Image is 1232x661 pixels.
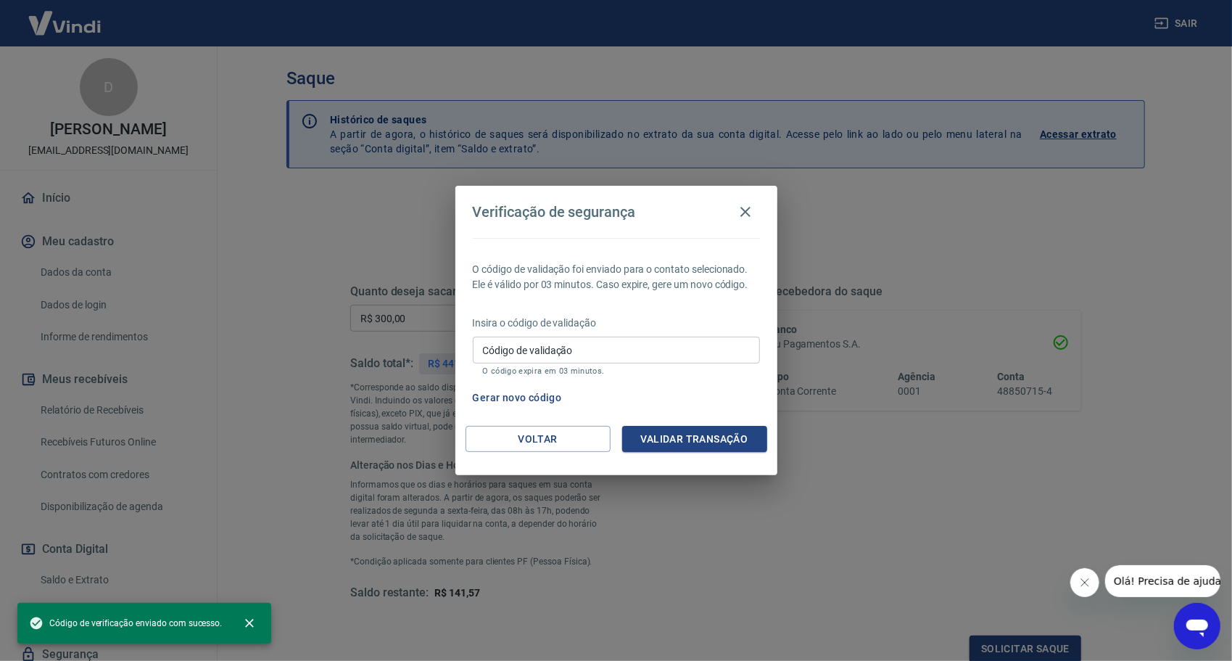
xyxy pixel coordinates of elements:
[29,616,222,631] span: Código de verificação enviado com sucesso.
[9,10,122,22] span: Olá! Precisa de ajuda?
[473,203,636,221] h4: Verificação de segurança
[622,426,767,453] button: Validar transação
[473,262,760,292] p: O código de validação foi enviado para o contato selecionado. Ele é válido por 03 minutos. Caso e...
[473,316,760,331] p: Insira o código de validação
[483,366,750,376] p: O código expira em 03 minutos.
[467,385,568,411] button: Gerar novo código
[1070,568,1099,597] iframe: Fechar mensagem
[1174,603,1220,649] iframe: Botão para abrir a janela de mensagens
[466,426,611,453] button: Voltar
[233,607,265,639] button: close
[1105,565,1220,597] iframe: Mensagem da empresa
